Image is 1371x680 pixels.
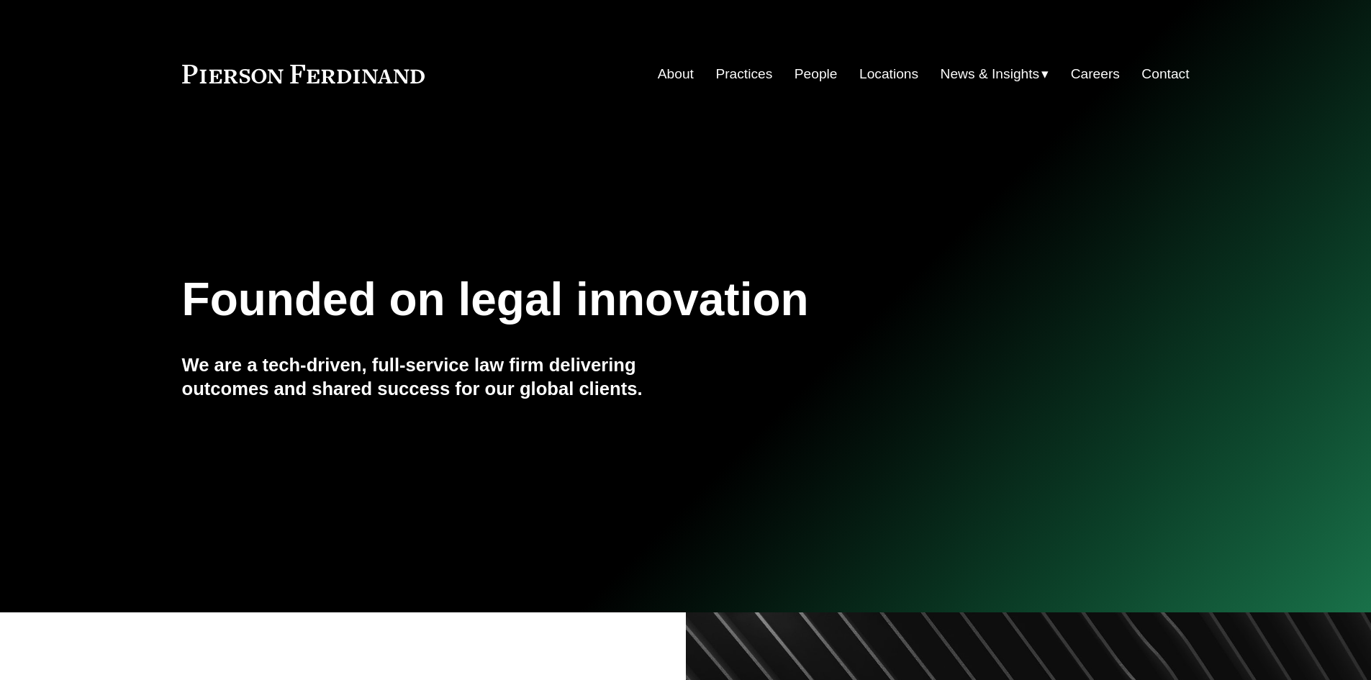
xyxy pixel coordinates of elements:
a: People [795,60,838,88]
h4: We are a tech-driven, full-service law firm delivering outcomes and shared success for our global... [182,353,686,400]
a: Practices [715,60,772,88]
a: Contact [1141,60,1189,88]
span: News & Insights [941,62,1040,87]
h1: Founded on legal innovation [182,273,1022,326]
a: folder dropdown [941,60,1049,88]
a: Locations [859,60,918,88]
a: About [658,60,694,88]
a: Careers [1071,60,1120,88]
